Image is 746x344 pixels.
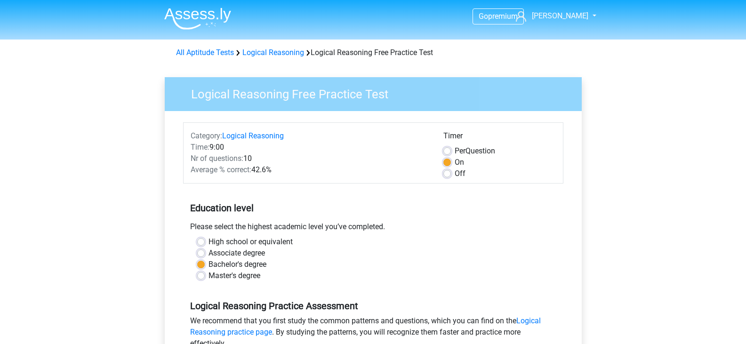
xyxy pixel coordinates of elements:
span: Time: [191,143,209,152]
h3: Logical Reasoning Free Practice Test [180,83,575,102]
div: 10 [184,153,436,164]
div: Logical Reasoning Free Practice Test [172,47,574,58]
label: Associate degree [209,248,265,259]
span: Go [479,12,488,21]
h5: Education level [190,199,556,217]
span: Per [455,146,465,155]
label: On [455,157,464,168]
span: Category: [191,131,222,140]
label: Question [455,145,495,157]
div: Timer [443,130,556,145]
span: Nr of questions: [191,154,243,163]
a: [PERSON_NAME] [512,10,589,22]
label: Bachelor's degree [209,259,266,270]
span: premium [488,12,518,21]
a: Logical Reasoning [222,131,284,140]
div: Please select the highest academic level you’ve completed. [183,221,563,236]
img: Assessly [164,8,231,30]
label: High school or equivalent [209,236,293,248]
a: All Aptitude Tests [176,48,234,57]
div: 42.6% [184,164,436,176]
span: Average % correct: [191,165,251,174]
a: Gopremium [473,10,523,23]
label: Off [455,168,465,179]
div: 9:00 [184,142,436,153]
label: Master's degree [209,270,260,281]
a: Logical Reasoning [242,48,304,57]
span: [PERSON_NAME] [532,11,588,20]
h5: Logical Reasoning Practice Assessment [190,300,556,312]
